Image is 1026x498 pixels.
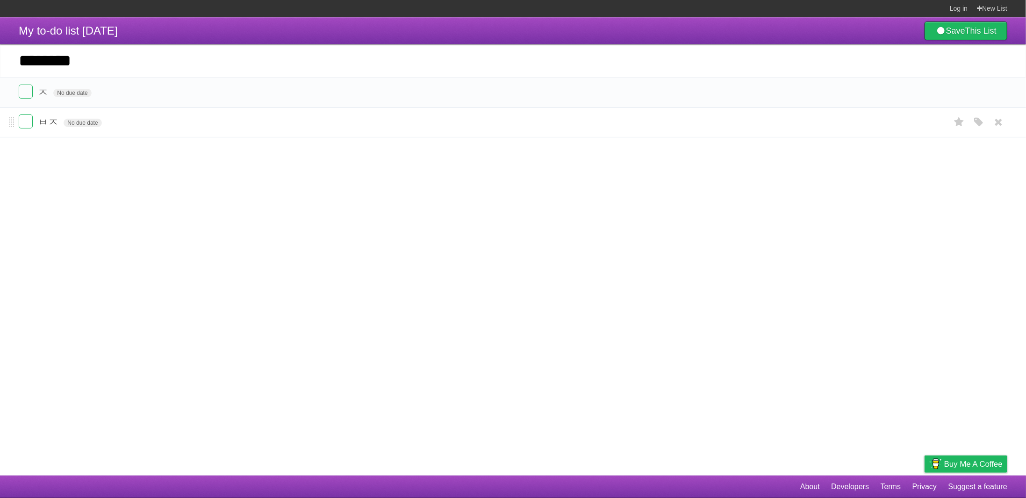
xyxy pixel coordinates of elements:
span: My to-do list [DATE] [19,24,118,37]
label: Done [19,85,33,99]
span: Buy me a coffee [944,456,1003,472]
a: Terms [881,478,901,496]
a: Suggest a feature [948,478,1007,496]
a: Privacy [912,478,937,496]
span: No due date [53,89,91,97]
img: Buy me a coffee [929,456,942,472]
a: Developers [831,478,869,496]
span: ㅈ [38,86,50,98]
span: ㅂㅈ [38,116,61,128]
a: SaveThis List [925,21,1007,40]
label: Star task [950,114,968,130]
b: This List [965,26,997,36]
label: Done [19,114,33,128]
span: No due date [64,119,101,127]
a: About [800,478,820,496]
a: Buy me a coffee [925,455,1007,473]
